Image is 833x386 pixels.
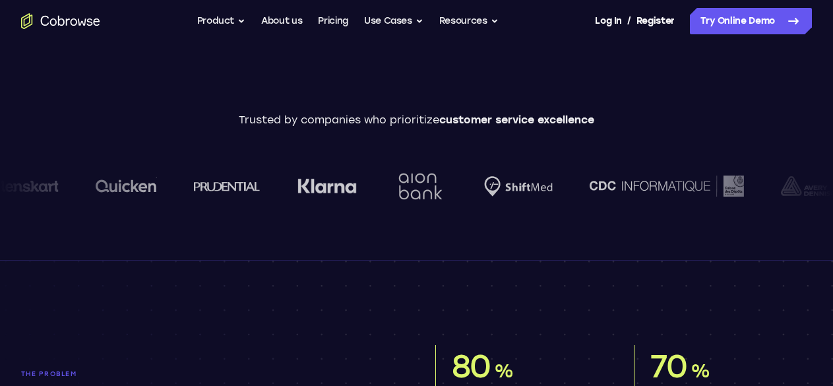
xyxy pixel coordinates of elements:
[595,8,621,34] a: Log In
[439,8,499,34] button: Resources
[636,8,675,34] a: Register
[452,347,491,385] span: 80
[297,178,357,194] img: Klarna
[394,160,447,213] img: Aion Bank
[197,8,246,34] button: Product
[261,8,302,34] a: About us
[318,8,348,34] a: Pricing
[691,360,710,382] span: %
[650,347,687,385] span: 70
[21,13,100,29] a: Go to the home page
[494,360,513,382] span: %
[439,113,594,126] span: customer service excellence
[690,8,812,34] a: Try Online Demo
[627,13,631,29] span: /
[364,8,423,34] button: Use Cases
[194,181,261,191] img: prudential
[590,176,744,196] img: CDC Informatique
[484,176,553,197] img: Shiftmed
[21,370,398,378] p: The problem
